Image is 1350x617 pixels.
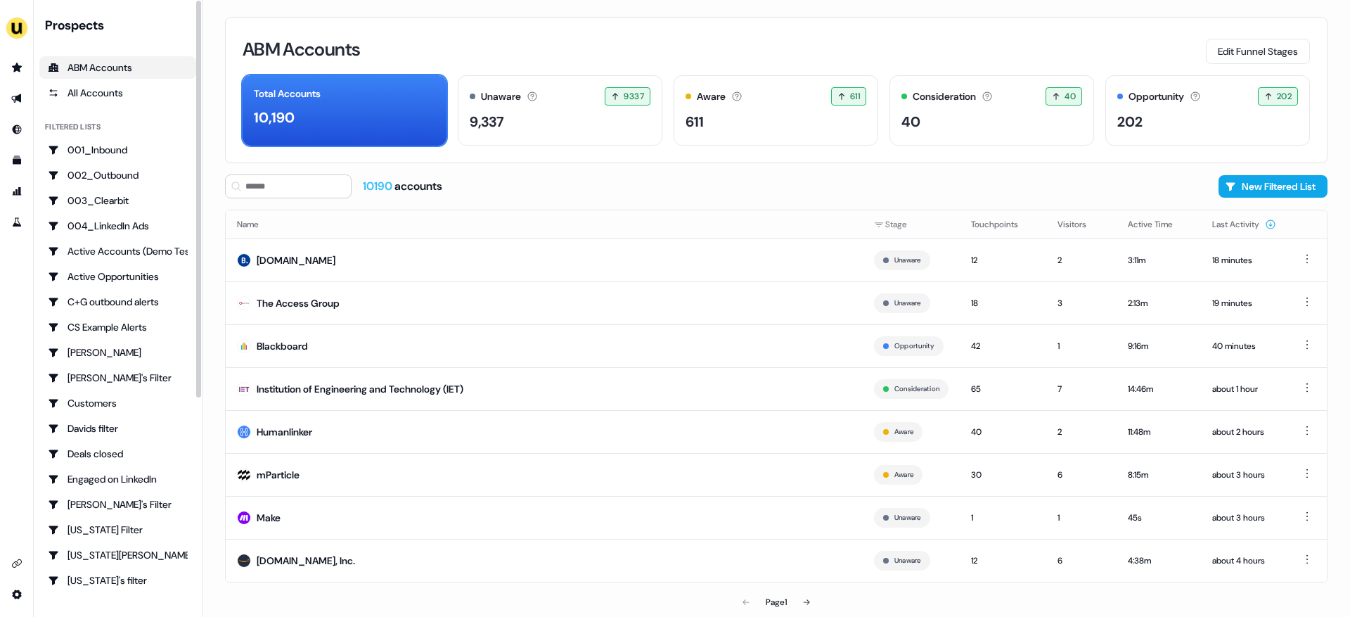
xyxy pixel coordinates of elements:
a: Go to Georgia Filter [39,519,196,541]
div: 8:15m [1128,468,1190,482]
div: about 3 hours [1212,511,1276,525]
span: 40 [1065,89,1076,103]
a: Go to prospects [6,56,28,79]
span: 10190 [363,179,394,193]
div: All Accounts [48,86,188,100]
div: Total Accounts [254,87,321,101]
div: 9:16m [1128,339,1190,353]
div: 12 [971,554,1035,568]
div: 18 [971,296,1035,310]
button: Last Activity [1212,212,1276,237]
div: 40 [971,425,1035,439]
div: about 4 hours [1212,554,1276,568]
div: Prospects [45,17,196,34]
div: ABM Accounts [48,61,188,75]
div: Make [257,511,281,525]
a: Go to Engaged on LinkedIn [39,468,196,490]
div: 2 [1057,253,1105,267]
div: Stage [874,217,949,231]
div: 40 minutes [1212,339,1276,353]
button: Active Time [1128,212,1190,237]
div: Active Opportunities [48,269,188,284]
div: 14:46m [1128,382,1190,396]
button: Opportunity [894,340,934,352]
div: Filtered lists [45,121,101,133]
a: All accounts [39,82,196,104]
span: 611 [850,89,860,103]
div: 11:48m [1128,425,1190,439]
button: Unaware [894,297,921,310]
span: 202 [1277,89,1292,103]
a: Go to Deals closed [39,443,196,465]
div: 6 [1057,468,1105,482]
th: Name [226,210,863,238]
div: 65 [971,382,1035,396]
div: 004_LinkedIn Ads [48,219,188,233]
a: Go to templates [6,149,28,172]
a: Go to Charlotte Stone [39,341,196,364]
div: 12 [971,253,1035,267]
a: Go to Active Accounts (Demo Test) [39,240,196,262]
a: Go to Georgia's filter [39,569,196,592]
div: 42 [971,339,1035,353]
a: Go to outbound experience [6,87,28,110]
div: Consideration [913,89,976,104]
div: 003_Clearbit [48,193,188,208]
div: Page 1 [766,595,787,609]
div: about 2 hours [1212,425,1276,439]
button: Edit Funnel Stages [1206,39,1310,64]
div: 40 [901,111,920,132]
div: 9,337 [470,111,504,132]
h3: ABM Accounts [243,40,360,58]
button: Aware [894,469,913,481]
div: 6 [1057,554,1105,568]
div: 7 [1057,382,1105,396]
div: 202 [1117,111,1143,132]
a: Go to experiments [6,211,28,234]
div: Deals closed [48,447,188,461]
a: Go to Geneviève's Filter [39,493,196,516]
a: Go to Customers [39,392,196,414]
div: Active Accounts (Demo Test) [48,244,188,258]
div: 18 minutes [1212,253,1276,267]
div: 3 [1057,296,1105,310]
div: Davids filter [48,421,188,435]
button: Unaware [894,254,921,267]
div: 3:11m [1128,253,1190,267]
div: CS Example Alerts [48,320,188,334]
div: [PERSON_NAME] [48,345,188,360]
div: Humanlinker [257,425,312,439]
a: Go to 003_Clearbit [39,189,196,212]
a: Go to integrations [6,552,28,575]
button: Touchpoints [971,212,1035,237]
div: [US_STATE][PERSON_NAME] [48,548,188,562]
div: Opportunity [1129,89,1184,104]
div: Unaware [481,89,521,104]
div: 2 [1057,425,1105,439]
div: accounts [363,179,442,194]
button: Consideration [894,383,939,395]
div: 30 [971,468,1035,482]
a: Go to Charlotte's Filter [39,367,196,389]
div: The Access Group [257,296,340,310]
div: C+G outbound alerts [48,295,188,309]
button: Visitors [1057,212,1103,237]
a: Go to Active Opportunities [39,265,196,288]
div: [DOMAIN_NAME], Inc. [257,554,355,568]
div: 1 [971,511,1035,525]
div: 45s [1128,511,1190,525]
div: [US_STATE] Filter [48,523,188,537]
a: Go to Inbound [6,118,28,141]
div: about 1 hour [1212,382,1276,396]
a: Go to integrations [6,583,28,606]
div: [DOMAIN_NAME] [257,253,335,267]
div: 1 [1057,511,1105,525]
div: 19 minutes [1212,296,1276,310]
a: ABM Accounts [39,56,196,79]
button: Aware [894,426,913,438]
div: Engaged on LinkedIn [48,472,188,486]
div: [PERSON_NAME]'s Filter [48,497,188,511]
a: Go to Georgia Slack [39,544,196,566]
button: New Filtered List [1219,175,1327,198]
a: Go to 001_Inbound [39,139,196,161]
